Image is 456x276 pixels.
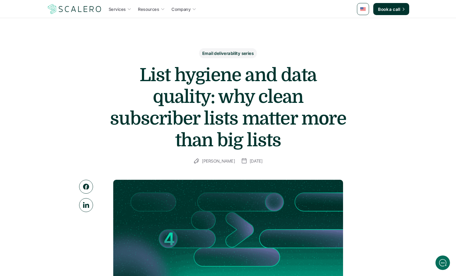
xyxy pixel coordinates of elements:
[202,50,254,56] p: Email deliverability series
[39,84,72,88] span: New conversation
[172,6,191,12] p: Company
[9,40,112,69] h2: Let us know if we can help with lifecycle marketing.
[378,6,400,12] p: Book a call
[138,6,159,12] p: Resources
[107,64,349,151] h1: List hygiene and data quality: why clean subscriber lists matter more than big lists
[9,29,112,39] h1: Hi! Welcome to [GEOGRAPHIC_DATA].
[47,4,102,14] a: Scalero company logo
[250,157,263,165] p: [DATE]
[9,80,111,92] button: New conversation
[50,211,76,215] span: We run on Gist
[109,6,126,12] p: Services
[47,3,102,15] img: Scalero company logo
[435,255,450,270] iframe: gist-messenger-bubble-iframe
[202,157,235,165] p: [PERSON_NAME]
[373,3,409,15] a: Book a call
